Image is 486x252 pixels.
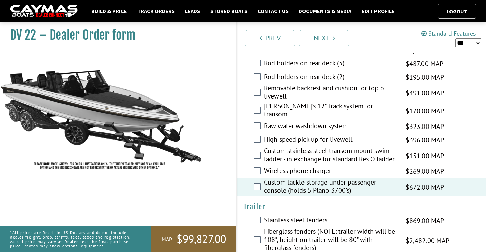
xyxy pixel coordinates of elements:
[295,7,355,16] a: Documents & Media
[10,5,78,18] img: caymas-dealer-connect-2ed40d3bc7270c1d8d7ffb4b79bf05adc795679939227970def78ec6f6c03838.gif
[406,235,449,246] span: $2,482.00 MAP
[443,8,471,15] a: Logout
[406,121,444,132] span: $323.00 MAP
[134,7,178,16] a: Track Orders
[264,216,397,226] label: Stainless steel fenders
[299,30,349,46] a: Next
[406,182,444,192] span: $672.00 MAP
[162,236,173,243] span: MAP:
[181,7,203,16] a: Leads
[421,30,476,37] a: Standard Features
[177,232,226,246] span: $99,827.00
[406,135,444,145] span: $396.00 MAP
[10,227,136,252] p: *All prices are Retail in US Dollars and do not include dealer freight, prep, tariffs, fees, taxe...
[406,166,444,176] span: $269.00 MAP
[406,106,444,116] span: $170.00 MAP
[88,7,130,16] a: Build & Price
[264,102,397,120] label: [PERSON_NAME]'s 12" track system for transom
[245,30,295,46] a: Prev
[244,203,479,211] h4: Trailer
[264,73,397,82] label: Rod holders on rear deck (2)
[207,7,251,16] a: Stored Boats
[264,178,397,196] label: Custom tackle storage under passenger console (holds 5 Plano 3700's)
[264,84,397,102] label: Removable backrest and cushion for top of livewell
[254,7,292,16] a: Contact Us
[264,135,397,145] label: High speed pick up for livewell
[358,7,398,16] a: Edit Profile
[406,59,443,69] span: $487.00 MAP
[264,59,397,69] label: Rod holders on rear deck (5)
[151,226,236,252] a: MAP:$99,827.00
[406,72,444,82] span: $195.00 MAP
[406,216,444,226] span: $869.00 MAP
[264,122,397,132] label: Raw water washdown system
[406,151,444,161] span: $151.00 MAP
[406,88,444,98] span: $491.00 MAP
[264,147,397,165] label: Custom stainless steel transom mount swim ladder - in exchange for standard Res Q ladder
[264,167,397,176] label: Wireless phone charger
[243,29,486,46] ul: Pagination
[10,28,219,43] h1: DV 22 – Dealer Order form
